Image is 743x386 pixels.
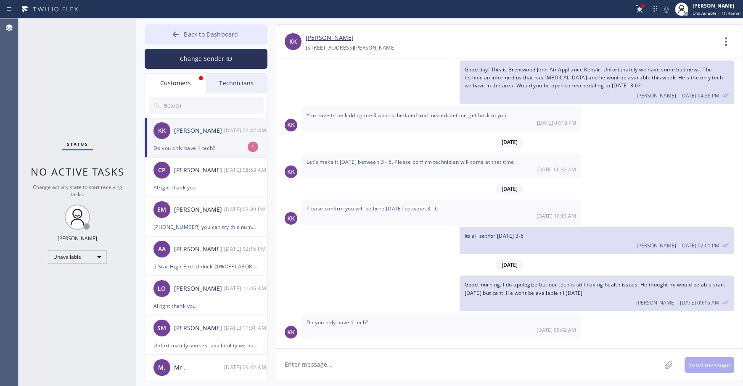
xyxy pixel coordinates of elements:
[153,301,259,311] div: Alright thank you
[158,284,166,294] span: LO
[158,363,165,373] span: M,
[145,74,206,93] div: Customers
[287,120,295,130] span: KK
[31,165,124,179] span: No active tasks
[307,205,438,212] span: Please confirm you will be here [DATE] between 3 - 6
[537,213,576,220] span: [DATE] 10:13 AM
[307,112,508,119] span: You have to be kidding me.3 apps scheduled and missed...let me get back to you.
[287,328,295,337] span: KK
[206,74,267,93] div: Technicians
[174,363,224,373] div: Mr ,,
[301,200,581,225] div: 09/02/2025 9:13 AM
[637,92,676,99] span: [PERSON_NAME]
[174,205,224,215] div: [PERSON_NAME]
[306,33,354,43] a: [PERSON_NAME]
[174,165,224,175] div: [PERSON_NAME]
[174,323,224,333] div: [PERSON_NAME]
[58,235,97,242] div: [PERSON_NAME]
[224,323,268,333] div: 09/02/2025 9:31 AM
[289,37,297,47] span: KK
[301,313,581,339] div: 09/03/2025 9:42 AM
[158,126,166,136] span: KK
[67,141,88,147] span: Status
[224,126,268,135] div: 09/03/2025 9:42 AM
[153,341,259,350] div: Unfortunately soonest availability we have is [DATE]
[693,10,740,16] span: Unavailable | 1h 46min
[306,43,396,53] div: [STREET_ADDRESS][PERSON_NAME]
[157,205,166,215] span: EM
[153,183,259,192] div: Alright thank you
[153,262,259,271] div: 5 Star High-End: Unlock 20%OFF LABOR on Thermador, Wolf, Viking & Sub-Zero repairs this week only...
[174,126,224,136] div: [PERSON_NAME]
[287,214,295,223] span: KK
[174,244,224,254] div: [PERSON_NAME]
[680,299,719,306] span: [DATE] 09:16 AM
[33,184,122,198] span: Change activity state to start receiving tasks.
[496,137,524,147] span: [DATE]
[636,299,676,306] span: [PERSON_NAME]
[224,362,268,372] div: 09/02/2025 9:42 AM
[693,2,740,9] div: [PERSON_NAME]
[301,106,581,131] div: 08/27/2025 9:18 AM
[537,326,576,333] span: [DATE] 09:42 AM
[460,276,734,311] div: 09/03/2025 9:16 AM
[465,232,524,239] span: Its all set for [DATE] 3-6
[158,165,166,175] span: CP
[465,66,723,89] span: Good day! This is Brentwood Jenn-Air Appliance Repair. Unfortunately we have some bad news. The t...
[248,142,258,152] div: 1
[224,284,268,293] div: 09/02/2025 9:46 AM
[174,284,224,294] div: [PERSON_NAME]
[153,222,259,232] div: [PHONE_NUMBER] you can try this number
[157,323,166,333] span: SM
[224,165,268,175] div: 09/03/2025 9:53 AM
[460,60,734,104] div: 08/26/2025 9:38 AM
[496,260,524,270] span: [DATE]
[680,92,719,99] span: [DATE] 04:38 PM
[465,281,725,296] span: Good morning. I do apologize but our tech is still having health issues. He thought he would be a...
[637,242,676,249] span: [PERSON_NAME]
[537,166,576,173] span: [DATE] 06:32 AM
[307,158,516,165] span: Let's make it [DATE] between 3 - 6. Please confirm technician will come at that time.
[537,119,576,126] span: [DATE] 07:18 PM
[496,184,524,194] span: [DATE]
[145,49,267,69] button: Change Sender ID
[158,244,166,254] span: AA
[287,167,295,177] span: KK
[184,30,238,38] span: Back to Dashboard
[301,153,581,178] div: 08/29/2025 9:32 AM
[153,143,259,153] div: Do you only have 1 tech?
[680,242,719,249] span: [DATE] 02:01 PM
[661,3,672,15] button: Mute
[48,250,107,264] div: Unavailable
[163,97,264,114] input: Search
[685,357,734,373] button: Send message
[460,227,734,254] div: 09/02/2025 9:01 AM
[224,244,268,254] div: 09/02/2025 9:16 AM
[145,24,267,45] button: Back to Dashboard
[307,319,368,326] span: Do you only have 1 tech?
[224,205,268,214] div: 09/02/2025 9:39 AM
